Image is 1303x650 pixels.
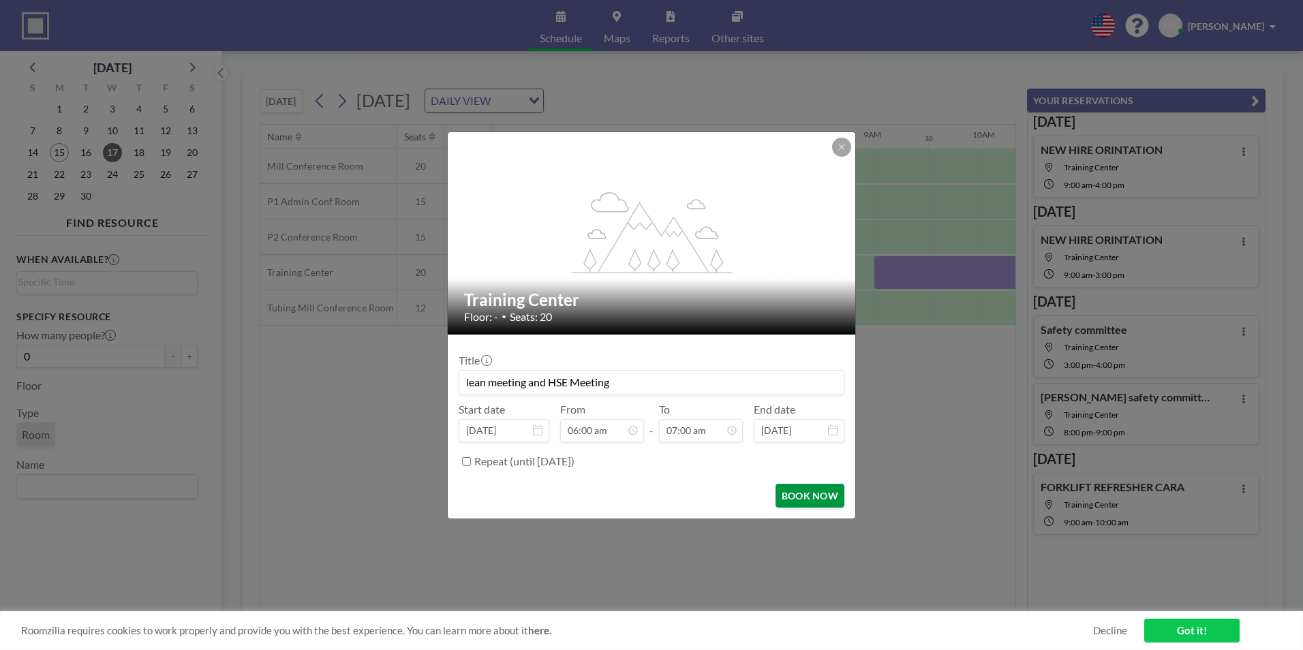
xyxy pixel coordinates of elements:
a: here. [528,624,551,636]
input: Debbie's reservation [459,371,844,394]
h2: Training Center [464,290,840,310]
button: BOOK NOW [776,484,844,508]
label: From [560,403,585,416]
label: Repeat (until [DATE]) [474,454,574,468]
span: Floor: - [464,310,498,324]
a: Decline [1093,624,1127,637]
span: • [502,311,506,322]
a: Got it! [1144,619,1240,643]
label: To [659,403,670,416]
span: - [649,407,654,437]
g: flex-grow: 1.2; [572,191,733,273]
span: Seats: 20 [510,310,552,324]
label: End date [754,403,795,416]
span: Roomzilla requires cookies to work properly and provide you with the best experience. You can lea... [21,624,1093,637]
label: Title [459,354,491,367]
label: Start date [459,403,505,416]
